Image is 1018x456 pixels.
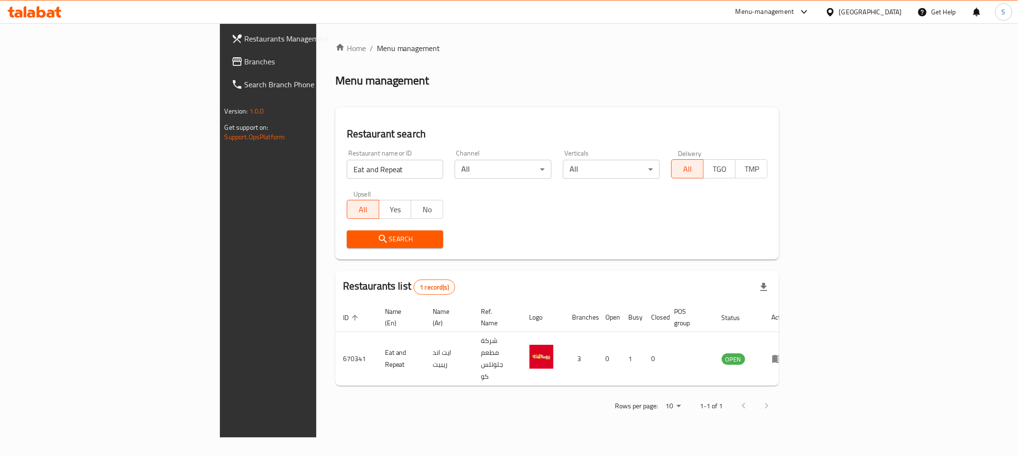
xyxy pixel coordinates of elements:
[377,332,426,386] td: Eat and Repeat
[347,127,768,141] h2: Restaurant search
[249,105,264,117] span: 1.0.0
[598,332,621,386] td: 0
[433,306,462,329] span: Name (Ar)
[474,332,522,386] td: شركة مطعم جلوتلس كو
[343,279,455,295] h2: Restaurants list
[245,33,382,44] span: Restaurants Management
[245,79,382,90] span: Search Branch Phone
[353,190,371,197] label: Upsell
[735,159,768,178] button: TMP
[675,162,700,176] span: All
[415,203,439,217] span: No
[383,203,407,217] span: Yes
[224,73,390,96] a: Search Branch Phone
[565,332,598,386] td: 3
[621,303,644,332] th: Busy
[563,160,660,179] div: All
[455,160,551,179] div: All
[839,7,902,17] div: [GEOGRAPHIC_DATA]
[1002,7,1006,17] span: S
[377,42,440,54] span: Menu management
[347,200,379,219] button: All
[703,159,736,178] button: TGO
[752,276,775,299] div: Export file
[385,306,414,329] span: Name (En)
[224,50,390,73] a: Branches
[615,400,658,412] p: Rows per page:
[736,6,794,18] div: Menu-management
[644,332,667,386] td: 0
[343,312,361,323] span: ID
[335,303,797,386] table: enhanced table
[335,42,779,54] nav: breadcrumb
[481,306,510,329] span: Ref. Name
[707,162,732,176] span: TGO
[379,200,411,219] button: Yes
[426,332,474,386] td: ايت اند ريبيت
[530,345,553,369] img: Eat and Repeat
[565,303,598,332] th: Branches
[675,306,703,329] span: POS group
[225,121,269,134] span: Get support on:
[772,353,789,364] div: Menu
[678,150,702,156] label: Delivery
[335,73,429,88] h2: Menu management
[522,303,565,332] th: Logo
[351,203,375,217] span: All
[700,400,723,412] p: 1-1 of 1
[411,200,443,219] button: No
[224,27,390,50] a: Restaurants Management
[621,332,644,386] td: 1
[671,159,704,178] button: All
[644,303,667,332] th: Closed
[598,303,621,332] th: Open
[722,354,745,365] span: OPEN
[739,162,764,176] span: TMP
[722,353,745,365] div: OPEN
[414,283,455,292] span: 1 record(s)
[225,131,285,143] a: Support.OpsPlatform
[347,160,444,179] input: Search for restaurant name or ID..
[347,230,444,248] button: Search
[764,303,797,332] th: Action
[414,280,455,295] div: Total records count
[245,56,382,67] span: Branches
[354,233,436,245] span: Search
[225,105,248,117] span: Version:
[662,399,685,414] div: Rows per page:
[722,312,753,323] span: Status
